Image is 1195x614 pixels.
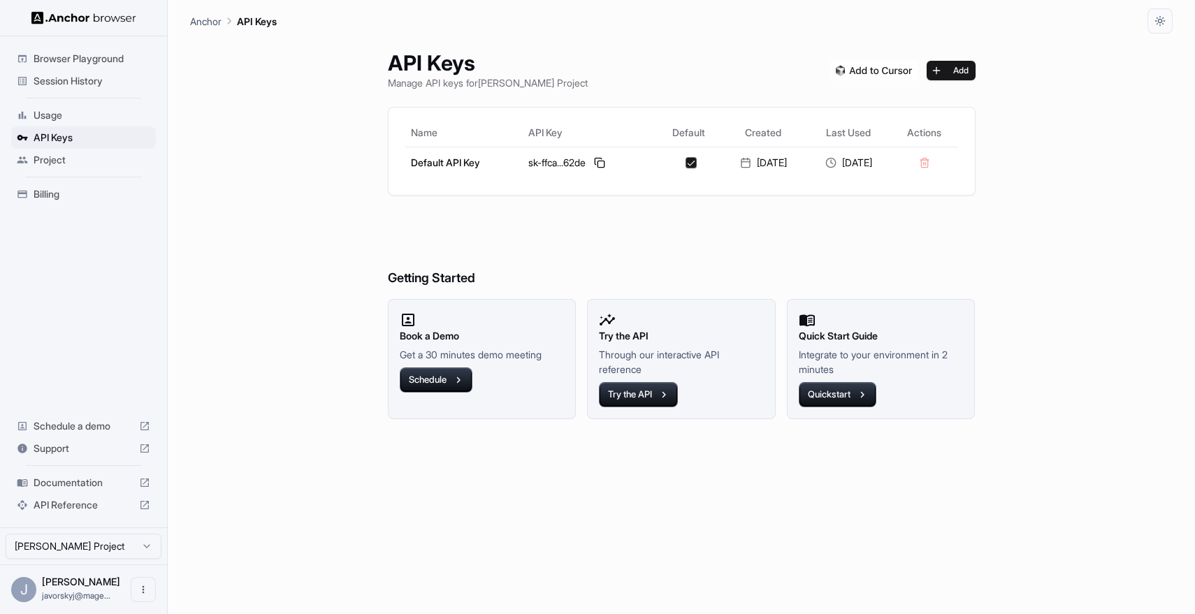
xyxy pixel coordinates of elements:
[34,131,150,145] span: API Keys
[42,576,120,587] span: Juraj Javorský
[400,347,565,362] p: Get a 30 minutes demo meeting
[656,119,720,147] th: Default
[31,11,136,24] img: Anchor Logo
[11,472,156,494] div: Documentation
[42,590,110,601] span: javorskyj@magexo.cz
[11,494,156,516] div: API Reference
[34,52,150,66] span: Browser Playground
[599,347,764,377] p: Through our interactive API reference
[523,119,656,147] th: API Key
[237,14,277,29] p: API Keys
[927,61,976,80] button: Add
[400,328,565,344] h2: Book a Demo
[11,70,156,92] div: Session History
[34,441,133,455] span: Support
[799,382,876,407] button: Quickstart
[11,149,156,171] div: Project
[811,156,885,170] div: [DATE]
[190,13,277,29] nav: breadcrumb
[388,75,588,90] p: Manage API keys for [PERSON_NAME] Project
[11,183,156,205] div: Billing
[11,437,156,460] div: Support
[599,328,764,344] h2: Try the API
[34,498,133,512] span: API Reference
[528,154,651,171] div: sk-ffca...62de
[190,14,222,29] p: Anchor
[34,476,133,490] span: Documentation
[405,147,523,178] td: Default API Key
[34,153,150,167] span: Project
[11,415,156,437] div: Schedule a demo
[34,74,150,88] span: Session History
[34,108,150,122] span: Usage
[11,104,156,126] div: Usage
[11,47,156,70] div: Browser Playground
[891,119,957,147] th: Actions
[34,187,150,201] span: Billing
[400,367,472,393] button: Schedule
[806,119,891,147] th: Last Used
[799,328,964,344] h2: Quick Start Guide
[405,119,523,147] th: Name
[34,419,133,433] span: Schedule a demo
[726,156,800,170] div: [DATE]
[388,212,976,288] h6: Getting Started
[830,61,918,80] img: Add anchorbrowser MCP server to Cursor
[11,126,156,149] div: API Keys
[720,119,806,147] th: Created
[599,382,678,407] button: Try the API
[388,50,588,75] h1: API Keys
[11,577,36,602] div: J
[131,577,156,602] button: Open menu
[591,154,608,171] button: Copy API key
[799,347,964,377] p: Integrate to your environment in 2 minutes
